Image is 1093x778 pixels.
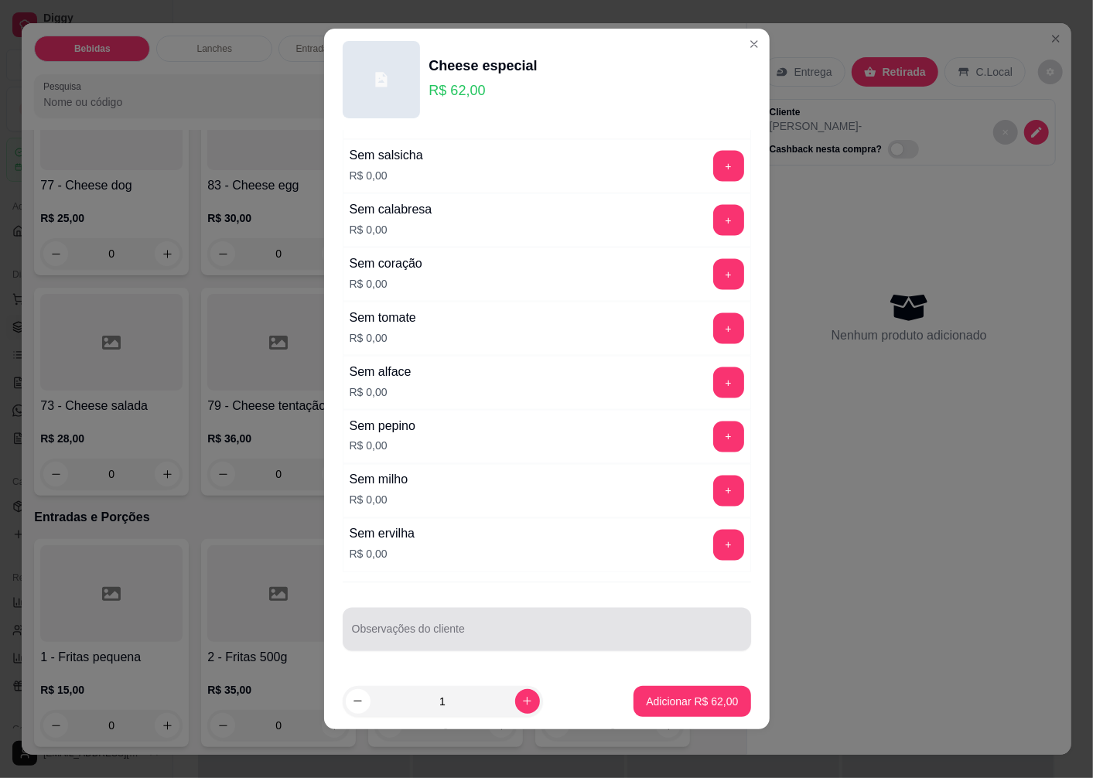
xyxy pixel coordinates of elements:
[634,686,750,717] button: Adicionar R$ 62,00
[350,384,412,400] p: R$ 0,00
[350,146,423,165] div: Sem salsicha
[350,417,415,435] div: Sem pepino
[742,32,767,56] button: Close
[429,55,538,77] div: Cheese especial
[350,438,415,454] p: R$ 0,00
[713,421,744,452] button: add
[350,254,422,273] div: Sem coração
[713,205,744,236] button: add
[350,276,422,292] p: R$ 0,00
[350,547,415,562] p: R$ 0,00
[350,525,415,544] div: Sem ervilha
[350,471,408,490] div: Sem milho
[350,363,412,381] div: Sem alface
[350,200,432,219] div: Sem calabresa
[429,80,538,101] p: R$ 62,00
[713,530,744,561] button: add
[713,313,744,344] button: add
[350,222,432,237] p: R$ 0,00
[713,476,744,507] button: add
[350,493,408,508] p: R$ 0,00
[352,628,742,643] input: Observações do cliente
[350,309,416,327] div: Sem tomate
[350,330,416,346] p: R$ 0,00
[350,168,423,183] p: R$ 0,00
[515,689,540,714] button: increase-product-quantity
[713,367,744,398] button: add
[646,694,738,709] p: Adicionar R$ 62,00
[713,259,744,290] button: add
[346,689,371,714] button: decrease-product-quantity
[713,151,744,182] button: add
